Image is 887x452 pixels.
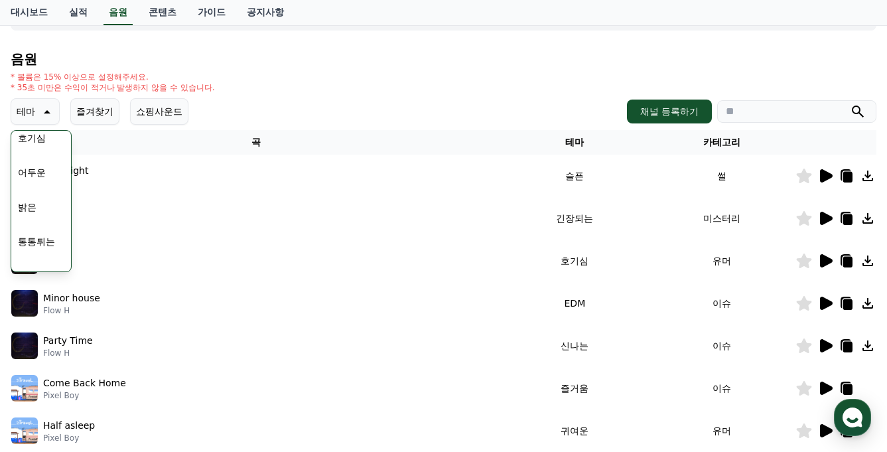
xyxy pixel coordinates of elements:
td: 이슈 [648,325,795,367]
td: 썰 [648,155,795,197]
button: 어두운 [13,158,51,187]
td: 이슈 [648,367,795,410]
a: 홈 [4,342,88,375]
th: 카테고리 [648,130,795,155]
p: Pixel Boy [43,433,95,443]
h4: 음원 [11,52,876,66]
button: 채널 등록하기 [627,100,712,123]
td: 긴장되는 [502,197,649,240]
p: Flow H [43,305,100,316]
p: 테마 [17,102,35,121]
td: 유머 [648,240,795,282]
img: music [11,375,38,402]
td: 이슈 [648,282,795,325]
td: 신나는 [502,325,649,367]
span: 대화 [121,362,137,373]
span: 홈 [42,362,50,372]
p: Pixel Boy [43,390,126,401]
button: 통통튀는 [13,227,60,256]
td: 유머 [648,410,795,452]
p: Party Time [43,334,93,348]
button: 테마 [11,98,60,125]
td: 슬픈 [502,155,649,197]
a: 대화 [88,342,171,375]
button: 신나는 [13,262,51,291]
p: * 35초 미만은 수익이 적거나 발생하지 않을 수 있습니다. [11,82,215,93]
p: Come Back Home [43,376,126,390]
img: music [11,290,38,317]
td: EDM [502,282,649,325]
p: Flow H [43,348,93,358]
td: 호기심 [502,240,649,282]
button: 호기심 [13,123,51,153]
td: 미스터리 [648,197,795,240]
p: Half asleep [43,419,95,433]
td: 즐거움 [502,367,649,410]
span: 설정 [205,362,221,372]
button: 즐겨찾기 [70,98,119,125]
th: 곡 [11,130,502,155]
button: 쇼핑사운드 [130,98,188,125]
img: music [11,417,38,444]
p: * 볼륨은 15% 이상으로 설정해주세요. [11,72,215,82]
p: Minor house [43,291,100,305]
img: music [11,333,38,359]
td: 귀여운 [502,410,649,452]
th: 테마 [502,130,649,155]
button: 밝은 [13,192,42,222]
a: 설정 [171,342,255,375]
